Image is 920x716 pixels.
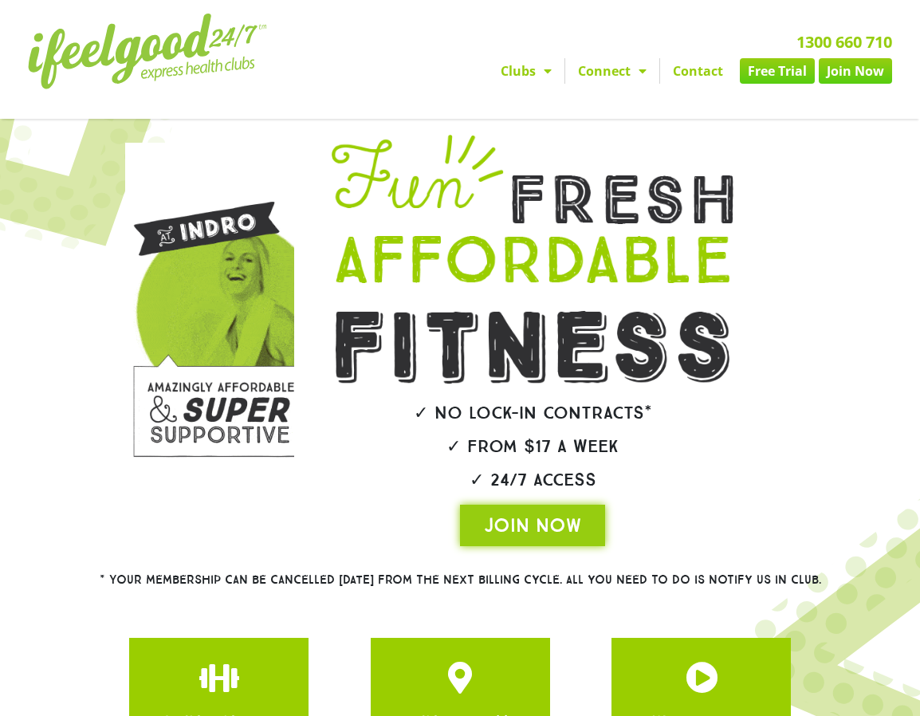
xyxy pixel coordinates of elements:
[460,505,605,546] a: JOIN NOW
[660,58,736,84] a: Contact
[444,662,476,694] a: JOIN ONE OF OUR CLUBS
[819,58,892,84] a: Join Now
[41,574,879,586] h2: * Your membership can be cancelled [DATE] from the next billing cycle. All you need to do is noti...
[286,404,779,422] h2: ✓ No lock-in contracts*
[686,662,718,694] a: JOIN ONE OF OUR CLUBS
[488,58,564,84] a: Clubs
[286,438,779,455] h2: ✓ From $17 a week
[286,471,779,489] h2: ✓ 24/7 Access
[336,58,892,84] nav: Menu
[796,31,892,53] a: 1300 660 710
[484,513,581,538] span: JOIN NOW
[203,662,235,694] a: JOIN ONE OF OUR CLUBS
[740,58,815,84] a: Free Trial
[565,58,659,84] a: Connect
